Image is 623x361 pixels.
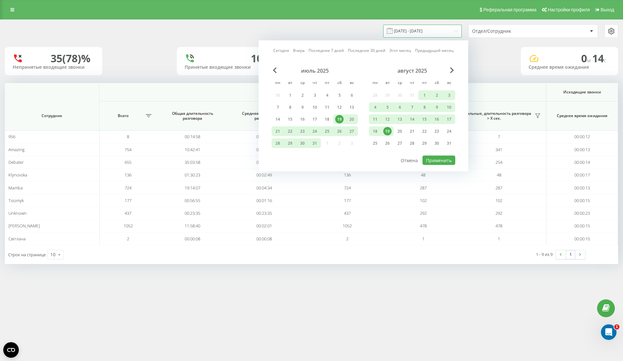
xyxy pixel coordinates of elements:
[298,103,307,112] div: 9
[51,52,91,65] div: 35 (78)%
[418,138,431,148] div: пт 29 авг. 2025 г.
[333,102,346,112] div: сб 12 июля 2025 г.
[228,156,300,169] td: 00:06:18
[546,169,618,181] td: 00:00:17
[311,139,319,148] div: 31
[50,251,55,258] div: 10
[381,126,394,136] div: вт 19 авг. 2025 г.
[444,78,454,88] abbr: воскресенье
[420,78,429,88] abbr: пятница
[298,91,307,100] div: 2
[322,78,332,88] abbr: пятница
[335,91,344,100] div: 5
[125,159,131,165] span: 655
[274,127,282,136] div: 21
[335,115,344,124] div: 19
[431,138,443,148] div: сб 30 авг. 2025 г.
[546,220,618,232] td: 00:00:15
[581,51,592,65] span: 0
[335,127,344,136] div: 26
[406,102,418,112] div: чт 7 авг. 2025 г.
[396,103,404,112] div: 6
[369,102,381,112] div: пн 4 авг. 2025 г.
[228,194,300,207] td: 00:01:16
[397,156,421,165] button: Отмена
[369,114,381,124] div: пн 11 авг. 2025 г.
[321,114,333,124] div: пт 18 июля 2025 г.
[296,90,309,100] div: ср 2 июля 2025 г.
[333,114,346,124] div: сб 19 июля 2025 г.
[286,139,294,148] div: 29
[394,114,406,124] div: ср 13 авг. 2025 г.
[8,134,15,139] span: 956
[498,134,500,139] span: 7
[125,210,131,216] span: 437
[546,207,618,220] td: 00:00:23
[125,198,131,203] span: 177
[127,236,129,242] span: 2
[296,126,309,136] div: ср 23 июля 2025 г.
[432,78,442,88] abbr: суббота
[346,126,358,136] div: вс 27 июля 2025 г.
[235,111,294,121] span: Средняя длительность разговора
[495,198,502,203] span: 102
[323,91,331,100] div: 4
[614,324,619,330] span: 1
[433,115,441,124] div: 16
[157,156,228,169] td: 35:03:58
[8,185,23,191] span: Mamba
[348,91,356,100] div: 6
[394,102,406,112] div: ср 6 авг. 2025 г.
[323,103,331,112] div: 11
[443,102,455,112] div: вс 10 авг. 2025 г.
[420,115,429,124] div: 15
[422,156,455,165] button: Применить
[323,115,331,124] div: 18
[553,90,611,95] span: Исходящие звонки
[369,67,455,74] div: август 2025
[8,172,27,178] span: Klynovska
[298,139,307,148] div: 30
[8,198,24,203] span: Tsiomyk
[8,147,25,152] span: Amazing
[546,181,618,194] td: 00:00:13
[395,78,405,88] abbr: среда
[273,67,277,73] span: Previous Month
[592,51,606,65] span: 14
[348,103,356,112] div: 13
[408,139,416,148] div: 28
[157,220,228,232] td: 11:58:40
[286,127,294,136] div: 22
[396,127,404,136] div: 20
[604,57,606,64] span: c
[433,139,441,148] div: 30
[103,113,144,118] span: Всего
[418,90,431,100] div: пт 1 авг. 2025 г.
[344,210,351,216] span: 437
[415,47,454,54] a: Предыдущий месяц
[450,67,454,73] span: Next Month
[296,138,309,148] div: ср 30 июля 2025 г.
[8,252,46,258] span: Строк на странице
[311,103,319,112] div: 10
[228,130,300,143] td: 00:03:45
[157,207,228,220] td: 00:23:35
[8,210,27,216] span: Unknown
[443,138,455,148] div: вс 31 авг. 2025 г.
[293,47,305,54] a: Вчера
[272,138,284,148] div: пн 28 июля 2025 г.
[228,233,300,245] td: 00:00:08
[285,78,295,88] abbr: вторник
[383,127,392,136] div: 19
[344,198,351,203] span: 177
[348,127,356,136] div: 27
[381,138,394,148] div: вт 26 авг. 2025 г.
[8,236,26,242] span: Світлана
[286,115,294,124] div: 15
[548,7,590,12] span: Настройки профиля
[455,111,533,121] span: Уникальные, длительность разговора > Х сек.
[284,102,296,112] div: вт 8 июля 2025 г.
[185,65,266,70] div: Принятые входящие звонки
[228,207,300,220] td: 00:23:35
[369,138,381,148] div: пн 25 авг. 2025 г.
